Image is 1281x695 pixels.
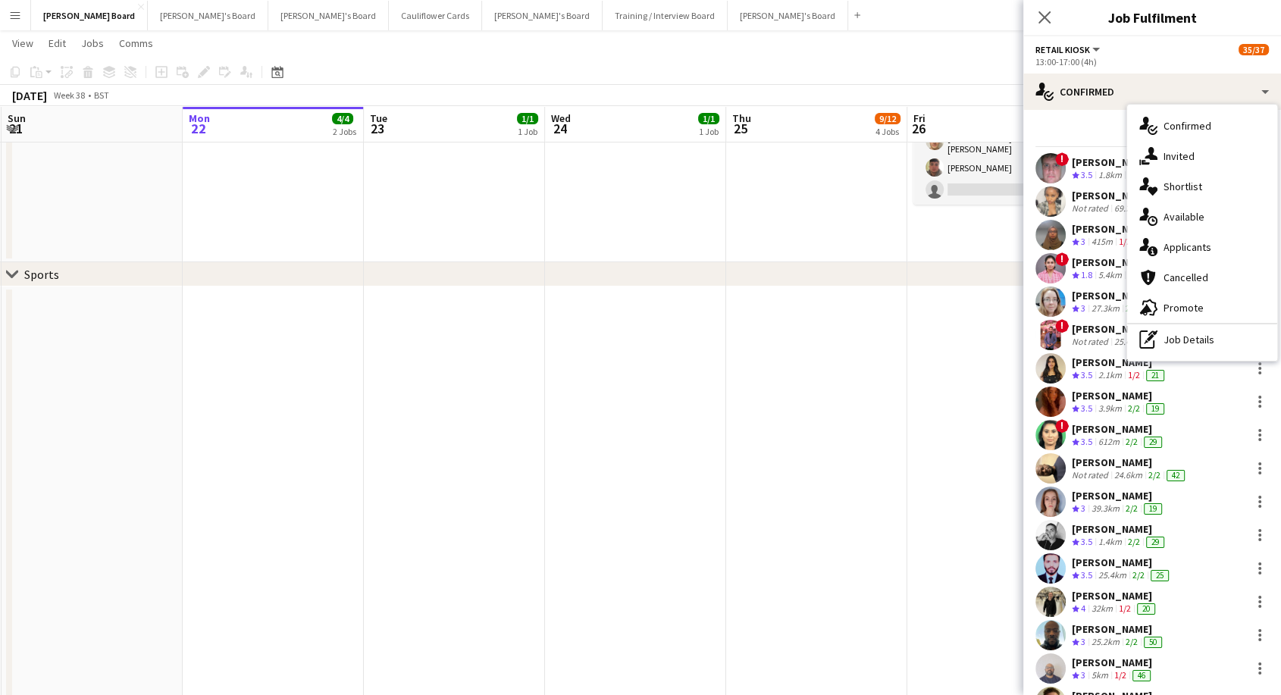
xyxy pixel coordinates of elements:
[1072,656,1154,669] div: [PERSON_NAME]
[732,111,751,125] span: Thu
[1088,236,1116,249] div: 415m
[1128,536,1140,547] app-skills-label: 2/2
[549,120,571,137] span: 24
[603,1,728,30] button: Training / Interview Board
[1111,202,1145,214] div: 69.2km
[730,120,751,137] span: 25
[517,113,538,124] span: 1/1
[1164,271,1208,284] span: Cancelled
[1088,669,1111,682] div: 5km
[368,120,387,137] span: 23
[1081,369,1092,380] span: 3.5
[1072,389,1167,402] div: [PERSON_NAME]
[1167,470,1185,481] div: 42
[1088,603,1116,615] div: 32km
[1148,469,1160,481] app-skills-label: 2/2
[1035,44,1090,55] span: Retail Kiosk
[1072,522,1167,536] div: [PERSON_NAME]
[1072,155,1167,169] div: [PERSON_NAME]
[1081,603,1085,614] span: 4
[1081,636,1085,647] span: 3
[1095,536,1125,549] div: 1.4km
[1081,169,1092,180] span: 3.5
[81,36,104,50] span: Jobs
[6,33,39,53] a: View
[113,33,159,53] a: Comms
[1072,489,1165,502] div: [PERSON_NAME]
[1095,402,1125,415] div: 3.9km
[1088,636,1123,649] div: 25.2km
[1126,502,1138,514] app-skills-label: 2/2
[1072,189,1188,202] div: [PERSON_NAME]
[1164,210,1204,224] span: Available
[1072,589,1158,603] div: [PERSON_NAME]
[332,113,353,124] span: 4/4
[12,88,47,103] div: [DATE]
[1146,537,1164,548] div: 29
[1119,236,1131,247] app-skills-label: 1/2
[1023,74,1281,110] div: Confirmed
[189,111,210,125] span: Mon
[1081,669,1085,681] span: 3
[1081,302,1085,314] span: 3
[1072,355,1167,369] div: [PERSON_NAME]
[1072,255,1167,269] div: [PERSON_NAME]
[698,113,719,124] span: 1/1
[1146,370,1164,381] div: 21
[42,33,72,53] a: Edit
[1088,302,1123,315] div: 27.3km
[518,126,537,137] div: 1 Job
[1023,8,1281,27] h3: Job Fulfilment
[24,267,59,282] div: Sports
[1081,402,1092,414] span: 3.5
[1035,56,1269,67] div: 13:00-17:00 (4h)
[1081,502,1085,514] span: 3
[1137,603,1155,615] div: 20
[1164,301,1204,315] span: Promote
[1132,569,1145,581] app-skills-label: 2/2
[1072,622,1165,636] div: [PERSON_NAME]
[268,1,389,30] button: [PERSON_NAME]'s Board
[1128,402,1140,414] app-skills-label: 2/2
[1164,240,1211,254] span: Applicants
[1072,456,1188,469] div: [PERSON_NAME]
[1081,436,1092,447] span: 3.5
[1072,422,1165,436] div: [PERSON_NAME]
[1081,569,1092,581] span: 3.5
[1095,169,1125,182] div: 1.8km
[1095,569,1129,582] div: 25.4km
[1127,324,1277,355] div: Job Details
[1072,556,1172,569] div: [PERSON_NAME]
[389,1,482,30] button: Cauliflower Cards
[1095,269,1125,282] div: 5.4km
[1164,149,1195,163] span: Invited
[1144,637,1162,648] div: 50
[911,120,926,137] span: 26
[1164,180,1202,193] span: Shortlist
[31,1,148,30] button: [PERSON_NAME] Board
[1072,222,1158,236] div: [PERSON_NAME]
[551,111,571,125] span: Wed
[875,113,900,124] span: 9/12
[1119,603,1131,614] app-skills-label: 1/2
[1111,336,1145,348] div: 25.4km
[1072,469,1111,481] div: Not rated
[1072,289,1165,302] div: [PERSON_NAME]
[1114,669,1126,681] app-skills-label: 1/2
[1126,302,1138,314] app-skills-label: 2/2
[75,33,110,53] a: Jobs
[8,111,26,125] span: Sun
[1128,369,1140,380] app-skills-label: 1/2
[1035,44,1102,55] button: Retail Kiosk
[333,126,356,137] div: 2 Jobs
[1081,236,1085,247] span: 3
[875,126,900,137] div: 4 Jobs
[186,120,210,137] span: 22
[1055,152,1069,166] span: !
[1095,436,1123,449] div: 612m
[5,120,26,137] span: 21
[1055,419,1069,433] span: !
[1055,319,1069,333] span: !
[1132,670,1151,681] div: 46
[1081,269,1092,280] span: 1.8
